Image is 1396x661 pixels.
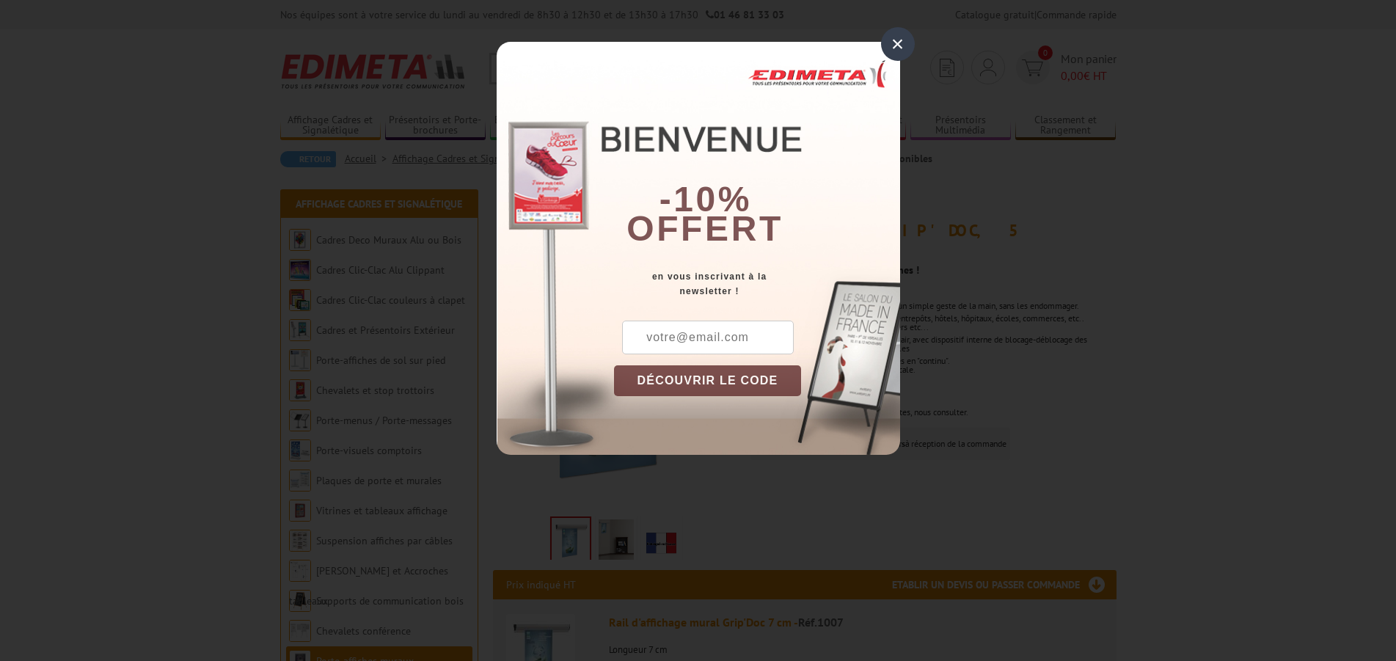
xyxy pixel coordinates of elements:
[614,269,900,299] div: en vous inscrivant à la newsletter !
[659,180,752,219] b: -10%
[614,365,802,396] button: DÉCOUVRIR LE CODE
[622,321,794,354] input: votre@email.com
[881,27,915,61] div: ×
[626,209,783,248] font: offert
